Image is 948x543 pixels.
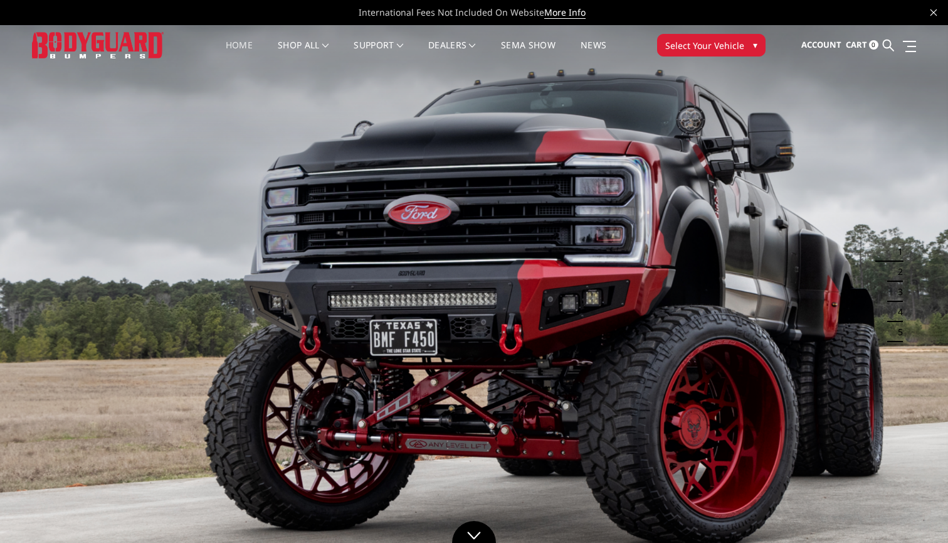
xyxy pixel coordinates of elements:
a: Click to Down [452,521,496,543]
span: Account [801,39,841,50]
button: Select Your Vehicle [657,34,766,56]
span: Select Your Vehicle [665,39,744,52]
button: 3 of 5 [890,282,903,303]
a: Dealers [428,41,476,65]
span: 0 [869,40,878,50]
a: Home [226,41,253,65]
button: 2 of 5 [890,262,903,282]
a: More Info [544,6,586,19]
a: Cart 0 [846,28,878,62]
a: Account [801,28,841,62]
button: 1 of 5 [890,242,903,262]
span: ▾ [753,38,757,51]
a: SEMA Show [501,41,556,65]
button: 4 of 5 [890,302,903,322]
img: BODYGUARD BUMPERS [32,32,164,58]
button: 5 of 5 [890,322,903,342]
a: shop all [278,41,329,65]
span: Cart [846,39,867,50]
a: Support [354,41,403,65]
a: News [581,41,606,65]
